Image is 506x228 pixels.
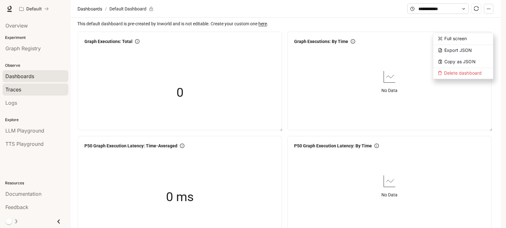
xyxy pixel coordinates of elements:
span: info-circle [374,144,379,148]
button: Copy as JSON [433,56,493,68]
span: Dashboards [77,5,102,13]
span: info-circle [180,144,184,148]
span: P50 Graph Execution Latency: By Time [294,142,372,149]
article: No Data [381,87,398,94]
button: All workspaces [16,3,52,15]
span: Graph Executions: Total [84,38,133,45]
span: This default dashboard is pre-created by Inworld and is not editable. Create your custom one . [77,20,496,27]
span: Delete dashboard [433,68,493,79]
span: 0 [176,83,183,103]
span: Graph Executions: By Time [294,38,348,45]
button: Export JSON [433,45,493,56]
span: / [105,5,107,12]
p: Default [26,6,42,12]
button: Dashboards [76,5,104,13]
span: sync [474,6,479,11]
span: P50 Graph Execution Latency: Time-Averaged [84,142,177,149]
article: No Data [381,191,398,198]
span: Full screen [444,36,467,41]
span: Export JSON [444,47,472,53]
span: Copy as JSON [444,59,476,64]
span: 0 ms [166,187,194,207]
a: here [258,21,267,26]
span: info-circle [351,39,355,44]
span: info-circle [135,39,139,44]
span: delete [438,71,442,75]
button: Full screen [433,33,493,45]
article: Default Dashboard [108,3,148,15]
